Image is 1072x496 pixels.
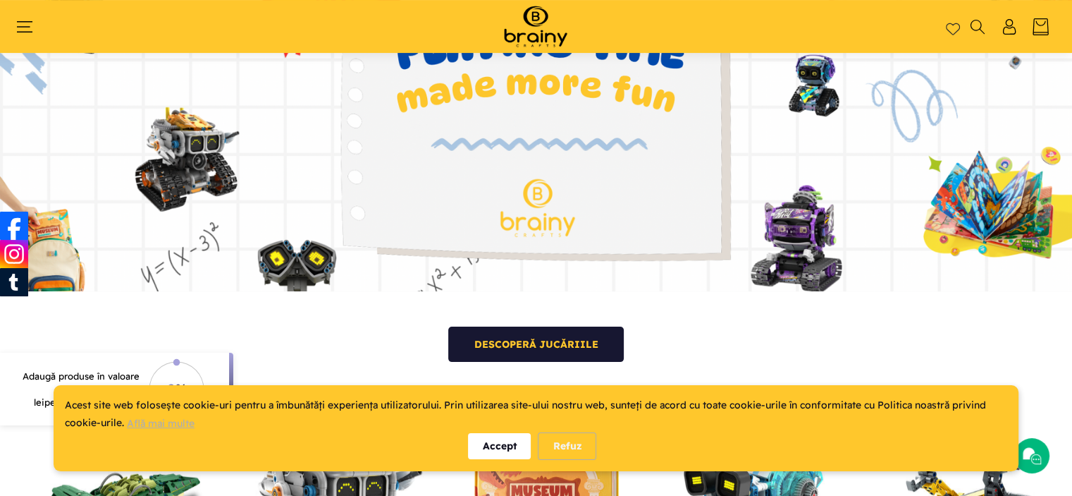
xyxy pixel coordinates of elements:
[34,383,102,407] span: 400,00 lei
[1021,445,1042,466] img: Chat icon
[166,380,186,397] text: 0%
[538,433,596,460] div: Refuz
[968,19,986,35] summary: Căutați
[127,417,195,430] a: Află mai multe
[946,20,960,34] a: Wishlist page link
[65,397,1007,433] div: Acest site web folosește cookie-uri pentru a îmbunătăți experiența utilizatorului. Prin utilizare...
[448,327,624,362] a: Descoperă jucăriile
[468,433,531,459] div: Accept
[19,370,143,409] p: Adaugă produse în valoare de pentru reducere!
[490,4,581,49] img: Brainy Crafts
[23,19,40,35] summary: Meniu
